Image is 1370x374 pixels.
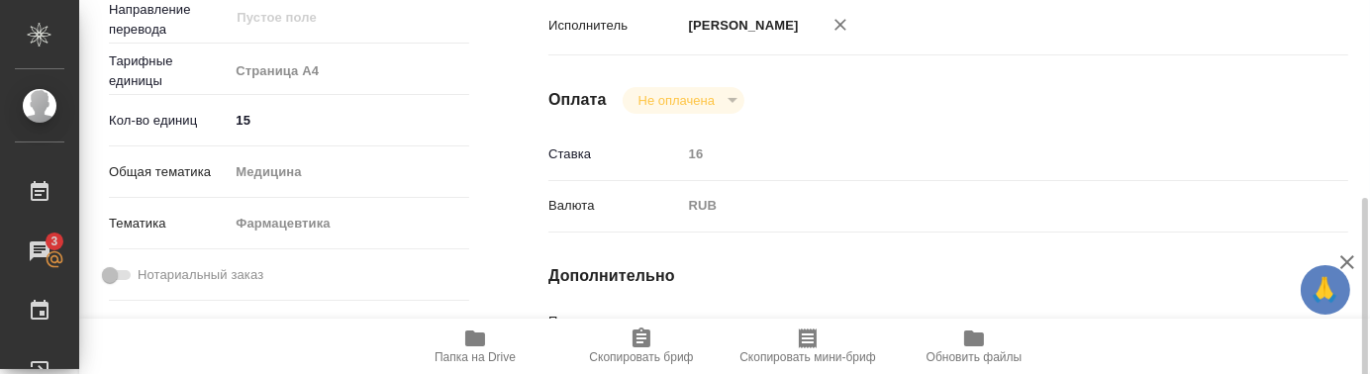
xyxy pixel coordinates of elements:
[682,140,1282,168] input: Пустое поле
[682,16,799,36] p: [PERSON_NAME]
[109,214,229,234] p: Тематика
[623,87,744,114] div: Не оплачена
[927,350,1023,364] span: Обновить файлы
[548,312,682,351] p: Последнее изменение
[229,106,469,135] input: ✎ Введи что-нибудь
[109,111,229,131] p: Кол-во единиц
[39,232,69,251] span: 3
[548,144,682,164] p: Ставка
[1309,269,1342,311] span: 🙏
[235,6,423,30] input: Пустое поле
[819,3,862,47] button: Удалить исполнителя
[548,88,607,112] h4: Оплата
[229,207,469,240] div: Фармацевтика
[109,162,229,182] p: Общая тематика
[435,350,516,364] span: Папка на Drive
[229,54,469,88] div: Страница А4
[682,317,1282,345] input: Пустое поле
[548,264,1348,288] h4: Дополнительно
[548,196,682,216] p: Валюта
[633,92,721,109] button: Не оплачена
[392,319,558,374] button: Папка на Drive
[109,51,229,91] p: Тарифные единицы
[5,227,74,276] a: 3
[558,319,725,374] button: Скопировать бриф
[1301,265,1350,315] button: 🙏
[725,319,891,374] button: Скопировать мини-бриф
[739,350,875,364] span: Скопировать мини-бриф
[589,350,693,364] span: Скопировать бриф
[891,319,1057,374] button: Обновить файлы
[682,189,1282,223] div: RUB
[138,265,263,285] span: Нотариальный заказ
[229,155,469,189] div: Медицина
[548,16,682,36] p: Исполнитель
